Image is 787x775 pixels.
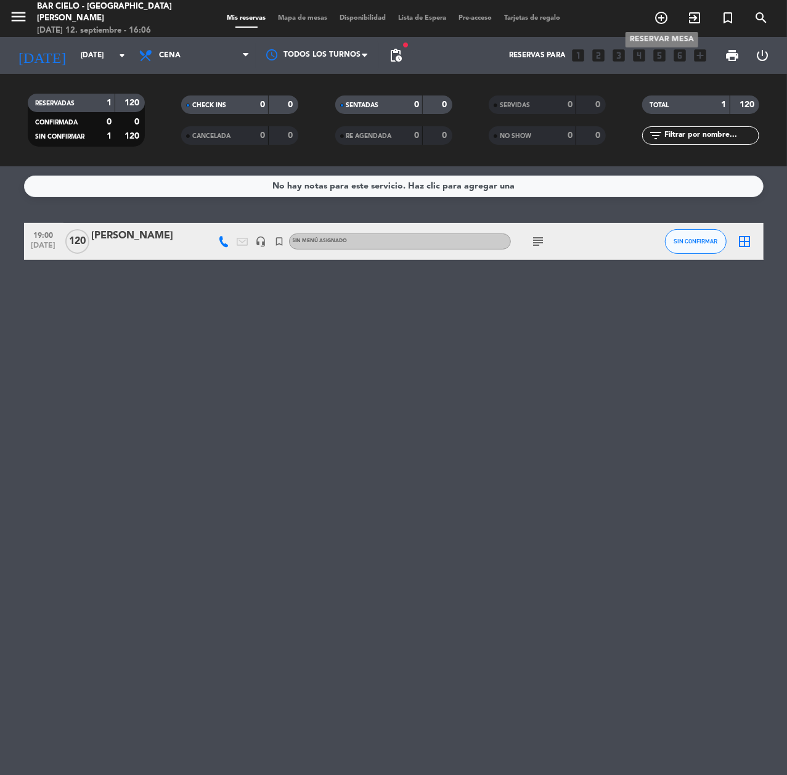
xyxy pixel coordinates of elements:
[388,48,403,63] span: pending_actions
[107,99,112,107] strong: 1
[754,10,769,25] i: search
[442,131,449,140] strong: 0
[595,100,603,109] strong: 0
[725,48,740,63] span: print
[452,15,498,22] span: Pre-acceso
[192,133,230,139] span: CANCELADA
[9,7,28,26] i: menu
[107,118,112,126] strong: 0
[134,118,142,126] strong: 0
[648,128,663,143] i: filter_list
[654,10,669,25] i: add_circle_outline
[333,15,392,22] span: Disponibilidad
[124,132,142,140] strong: 120
[9,7,28,30] button: menu
[192,102,226,108] span: CHECK INS
[28,241,59,256] span: [DATE]
[37,25,187,37] div: [DATE] 12. septiembre - 16:06
[650,102,669,108] span: TOTAL
[570,47,586,63] i: looks_one
[568,131,573,140] strong: 0
[626,32,698,47] div: RESERVAR MESA
[35,134,84,140] span: SIN CONFIRMAR
[755,48,770,63] i: power_settings_new
[37,1,187,25] div: Bar Cielo - [GEOGRAPHIC_DATA][PERSON_NAME]
[611,47,627,63] i: looks_3
[288,100,296,109] strong: 0
[748,37,778,74] div: LOG OUT
[260,100,265,109] strong: 0
[674,238,717,245] span: SIN CONFIRMAR
[115,48,129,63] i: arrow_drop_down
[260,131,265,140] strong: 0
[107,132,112,140] strong: 1
[442,100,449,109] strong: 0
[531,234,546,249] i: subject
[272,179,515,193] div: No hay notas para este servicio. Haz clic para agregar una
[692,47,708,63] i: add_box
[392,15,452,22] span: Lista de Espera
[651,47,667,63] i: looks_5
[498,15,566,22] span: Tarjetas de regalo
[256,236,267,247] i: headset_mic
[665,229,727,254] button: SIN CONFIRMAR
[92,228,197,244] div: [PERSON_NAME]
[28,227,59,241] span: 19:00
[738,234,752,249] i: border_all
[631,47,647,63] i: looks_4
[740,100,757,109] strong: 120
[687,10,702,25] i: exit_to_app
[346,133,392,139] span: RE AGENDADA
[595,131,603,140] strong: 0
[509,51,566,60] span: Reservas para
[590,47,606,63] i: looks_two
[346,102,379,108] span: SENTADAS
[9,42,75,69] i: [DATE]
[414,131,419,140] strong: 0
[402,41,409,49] span: fiber_manual_record
[500,102,530,108] span: SERVIDAS
[274,236,285,247] i: turned_in_not
[65,229,89,254] span: 120
[720,10,735,25] i: turned_in_not
[672,47,688,63] i: looks_6
[722,100,727,109] strong: 1
[124,99,142,107] strong: 120
[35,120,78,126] span: CONFIRMADA
[293,238,348,243] span: Sin menú asignado
[288,131,296,140] strong: 0
[663,129,759,142] input: Filtrar por nombre...
[221,15,272,22] span: Mis reservas
[272,15,333,22] span: Mapa de mesas
[35,100,75,107] span: RESERVADAS
[500,133,531,139] span: NO SHOW
[159,51,181,60] span: Cena
[414,100,419,109] strong: 0
[568,100,573,109] strong: 0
